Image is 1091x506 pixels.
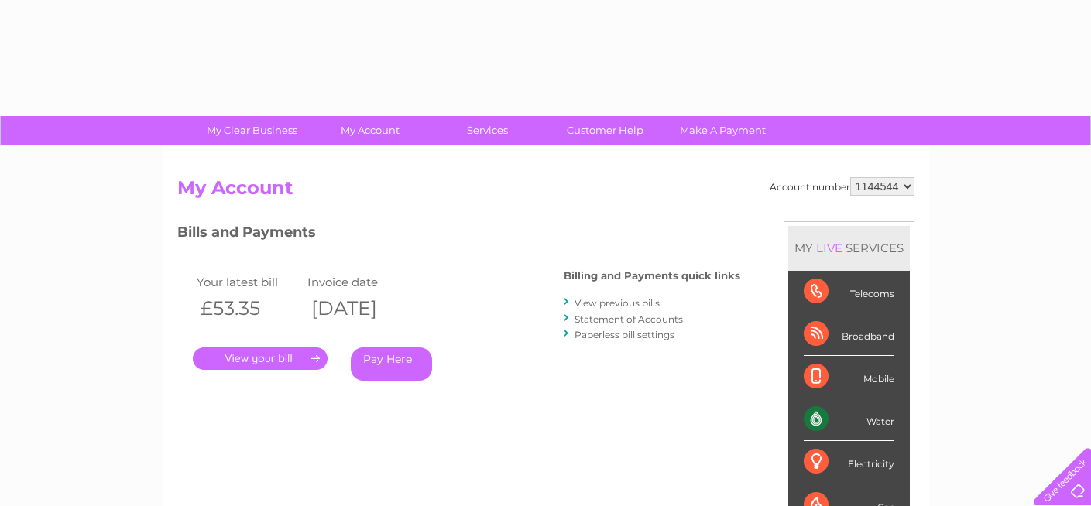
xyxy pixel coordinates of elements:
[564,270,740,282] h4: Billing and Payments quick links
[177,177,914,207] h2: My Account
[804,356,894,398] div: Mobile
[188,116,316,145] a: My Clear Business
[804,398,894,441] div: Water
[177,221,740,248] h3: Bills and Payments
[424,116,551,145] a: Services
[788,226,910,270] div: MY SERVICES
[304,292,415,324] th: [DATE]
[575,329,674,340] a: Paperless bill settings
[351,347,432,381] a: Pay Here
[659,116,787,145] a: Make A Payment
[575,297,660,309] a: View previous bills
[575,313,683,325] a: Statement of Accounts
[304,272,415,292] td: Invoice date
[193,292,304,324] th: £53.35
[193,347,328,370] a: .
[193,272,304,292] td: Your latest bill
[813,241,846,255] div: LIVE
[770,177,914,196] div: Account number
[804,441,894,484] div: Electricity
[541,116,669,145] a: Customer Help
[306,116,434,145] a: My Account
[804,271,894,313] div: Telecoms
[804,313,894,356] div: Broadband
